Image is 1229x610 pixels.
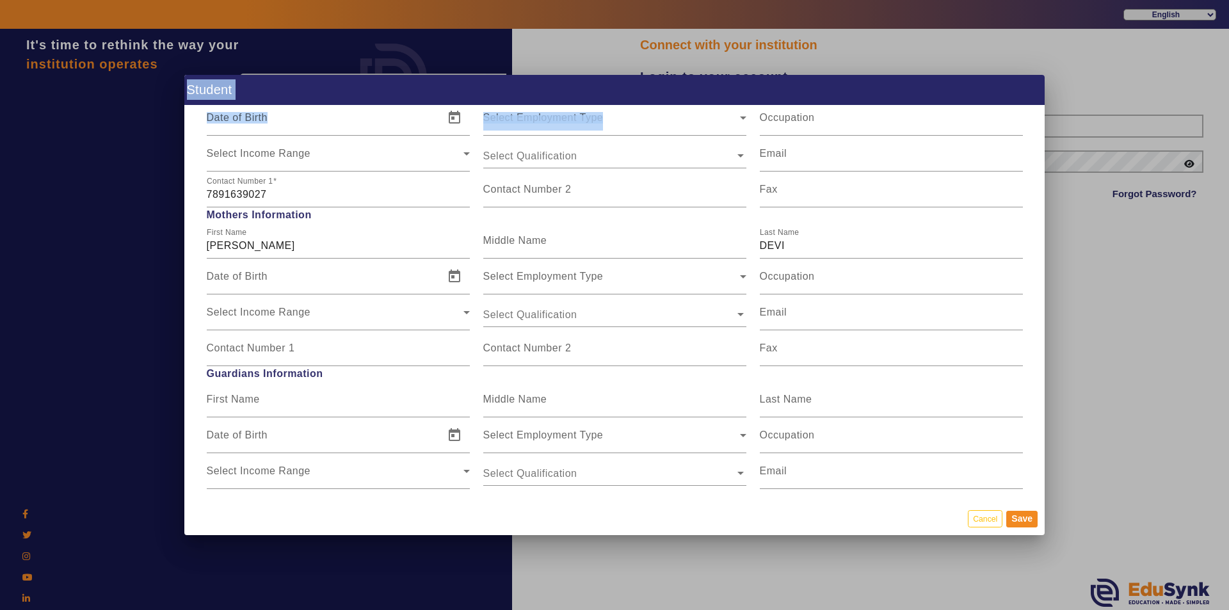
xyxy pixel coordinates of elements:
input: First Name [207,397,470,412]
mat-label: Occupation [760,112,815,123]
input: Email [760,151,1023,166]
h1: Student [184,75,1045,105]
input: Fax [760,346,1023,361]
mat-label: Middle Name [483,394,547,405]
input: First Name [207,238,470,253]
mat-label: Select Employment Type [483,429,604,440]
mat-label: Select Income Range [207,307,310,317]
mat-label: Last Name [760,229,799,237]
span: Select Employment Type [483,433,740,448]
mat-label: Contact Number 1 [207,501,295,512]
span: Select Employment Type [483,115,740,131]
mat-label: Occupation [760,429,815,440]
input: Occupation [760,433,1023,448]
input: Occupation [760,115,1023,131]
mat-label: Contact Number 2 [483,501,572,512]
button: Open calendar [439,261,470,292]
mat-label: Contact Number 1 [207,342,295,353]
mat-label: Contact Number 1 [207,177,273,186]
input: Contact Number 1 [207,346,470,361]
button: Open calendar [439,420,470,451]
input: Date of Birth [207,433,437,448]
mat-label: Last Name [760,394,812,405]
span: Select Income Range [207,469,463,484]
mat-label: Select Employment Type [483,112,604,123]
mat-label: Email [760,307,787,317]
mat-label: Middle Name [483,235,547,246]
mat-label: Select Income Range [207,148,310,159]
input: Fax [760,187,1023,202]
input: Contact Number 1 [207,187,470,202]
input: Date of Birth [207,115,437,131]
mat-label: Contact Number 2 [483,342,572,353]
mat-label: First Name [207,394,260,405]
button: Cancel [968,510,1002,527]
input: Middle Name [483,397,746,412]
mat-label: Fax [760,184,778,195]
input: Email [760,469,1023,484]
input: Contact Number 2 [483,187,746,202]
input: Middle Name [483,238,746,253]
input: Last Name [760,397,1023,412]
span: Guardians Information [200,366,1029,381]
button: Open calendar [439,102,470,133]
input: Date of Birth [207,274,437,289]
mat-label: Select Income Range [207,465,310,476]
input: Contact Number 2 [483,346,746,361]
mat-label: Select Employment Type [483,271,604,282]
input: Email [760,310,1023,325]
input: Last Name [760,238,1023,253]
button: Save [1006,511,1038,527]
mat-label: Contact Number 2 [483,184,572,195]
span: Select Employment Type [483,274,740,289]
mat-label: Date of Birth [207,429,268,440]
span: Select Income Range [207,151,463,166]
span: Mothers Information [200,207,1029,223]
mat-label: Email [760,148,787,159]
input: Occupation [760,274,1023,289]
mat-label: Occupation [760,271,815,282]
mat-label: Date of Birth [207,112,268,123]
mat-label: Fax [760,501,778,512]
mat-label: Fax [760,342,778,353]
mat-label: Email [760,465,787,476]
mat-label: Date of Birth [207,271,268,282]
span: Select Income Range [207,310,463,325]
mat-label: First Name [207,229,246,237]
